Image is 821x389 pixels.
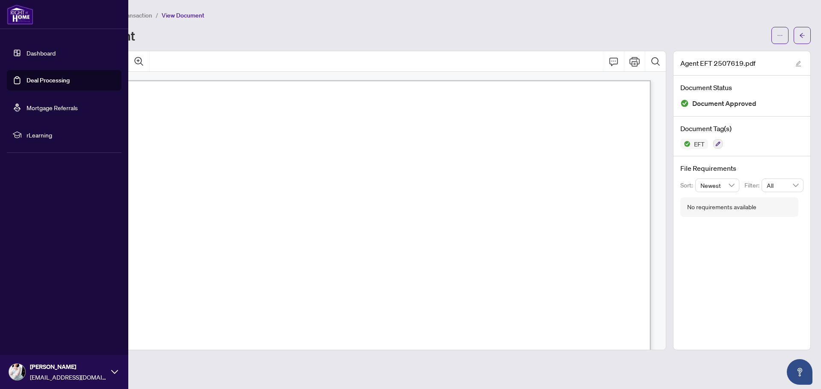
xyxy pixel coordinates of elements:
h4: File Requirements [680,163,803,173]
span: All [767,179,798,192]
img: Status Icon [680,139,691,149]
img: Profile Icon [9,364,25,380]
h4: Document Status [680,82,803,93]
a: Deal Processing [27,76,70,84]
h4: Document Tag(s) [680,123,803,134]
span: edit [795,61,801,67]
span: Newest [700,179,735,192]
span: arrow-left [799,32,805,38]
span: Agent EFT 2507619.pdf [680,58,756,68]
a: Mortgage Referrals [27,104,78,111]
img: logo [7,4,33,25]
button: Open asap [787,359,812,385]
span: [EMAIL_ADDRESS][DOMAIN_NAME] [30,372,107,382]
span: View Transaction [106,12,152,19]
span: [PERSON_NAME] [30,362,107,371]
p: Sort: [680,181,695,190]
span: Document Approved [692,98,756,109]
div: No requirements available [687,202,756,212]
span: View Document [162,12,204,19]
a: Dashboard [27,49,56,57]
p: Filter: [744,181,762,190]
span: rLearning [27,130,115,140]
span: ellipsis [777,32,783,38]
span: EFT [691,141,708,147]
li: / [156,10,158,20]
img: Document Status [680,99,689,108]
